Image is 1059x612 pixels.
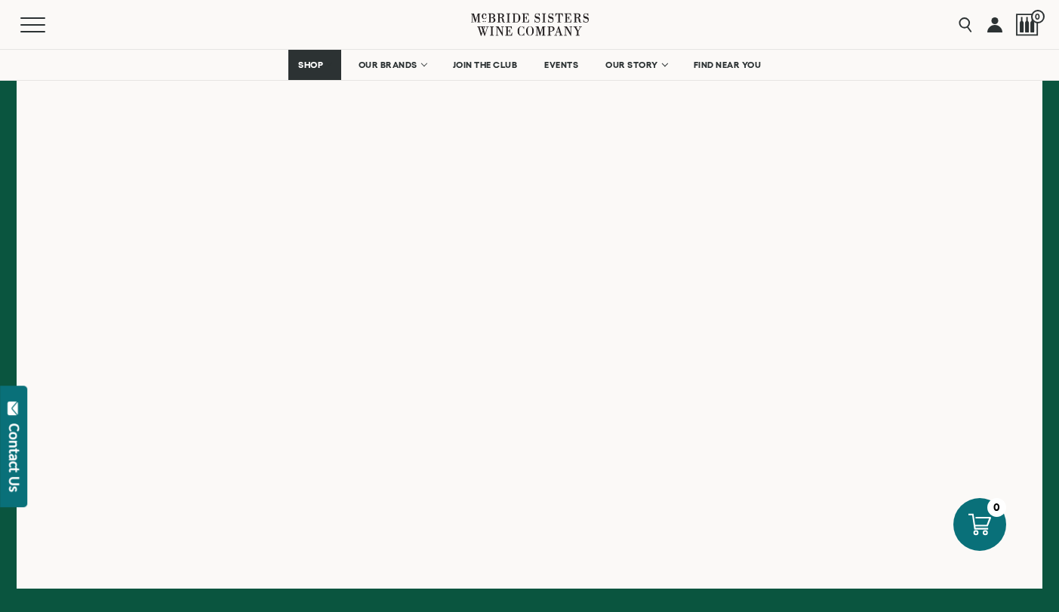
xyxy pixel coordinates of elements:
[684,50,771,80] a: FIND NEAR YOU
[298,60,324,70] span: SHOP
[694,60,762,70] span: FIND NEAR YOU
[534,50,588,80] a: EVENTS
[1031,10,1045,23] span: 0
[605,60,658,70] span: OUR STORY
[20,17,75,32] button: Mobile Menu Trigger
[443,50,528,80] a: JOIN THE CLUB
[349,50,436,80] a: OUR BRANDS
[288,50,341,80] a: SHOP
[596,50,676,80] a: OUR STORY
[453,60,518,70] span: JOIN THE CLUB
[544,60,578,70] span: EVENTS
[17,21,1042,493] iframe: Store Locator
[7,423,22,492] div: Contact Us
[359,60,417,70] span: OUR BRANDS
[987,498,1006,517] div: 0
